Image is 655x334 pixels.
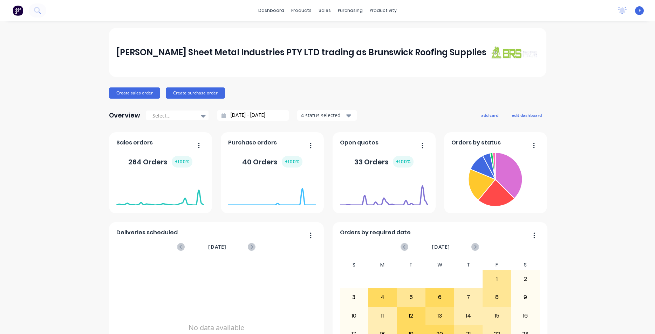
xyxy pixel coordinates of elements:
[116,45,486,59] div: [PERSON_NAME] Sheet Metal Industries PTY LTD trading as Brunswick Roofing Supplies
[511,270,539,288] div: 2
[242,156,302,168] div: 40 Orders
[454,289,482,306] div: 7
[340,289,368,306] div: 3
[483,270,511,288] div: 1
[354,156,414,168] div: 33 Orders
[426,289,454,306] div: 6
[340,260,368,270] div: S
[454,260,483,270] div: T
[109,87,160,99] button: Create sales order
[426,307,454,325] div: 13
[639,7,641,14] span: F
[282,156,302,168] div: + 100 %
[483,307,511,325] div: 15
[397,307,425,325] div: 12
[368,260,397,270] div: M
[13,5,23,16] img: Factory
[451,138,501,147] span: Orders by status
[511,260,540,270] div: S
[109,108,140,122] div: Overview
[369,307,397,325] div: 11
[366,5,400,16] div: productivity
[340,307,368,325] div: 10
[397,260,425,270] div: T
[297,110,357,121] button: 4 status selected
[288,5,315,16] div: products
[454,307,482,325] div: 14
[166,87,225,99] button: Create purchase order
[483,260,511,270] div: F
[425,260,454,270] div: W
[315,5,334,16] div: sales
[255,5,288,16] a: dashboard
[301,112,345,119] div: 4 status selected
[511,289,539,306] div: 9
[228,138,277,147] span: Purchase orders
[116,138,153,147] span: Sales orders
[208,243,226,251] span: [DATE]
[477,111,503,120] button: add card
[631,310,648,327] iframe: Intercom live chat
[128,156,192,168] div: 264 Orders
[490,46,539,59] img: J A Sheet Metal Industries PTY LTD trading as Brunswick Roofing Supplies
[432,243,450,251] span: [DATE]
[172,156,192,168] div: + 100 %
[334,5,366,16] div: purchasing
[369,289,397,306] div: 4
[483,289,511,306] div: 8
[340,138,378,147] span: Open quotes
[393,156,414,168] div: + 100 %
[397,289,425,306] div: 5
[511,307,539,325] div: 16
[507,111,546,120] button: edit dashboard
